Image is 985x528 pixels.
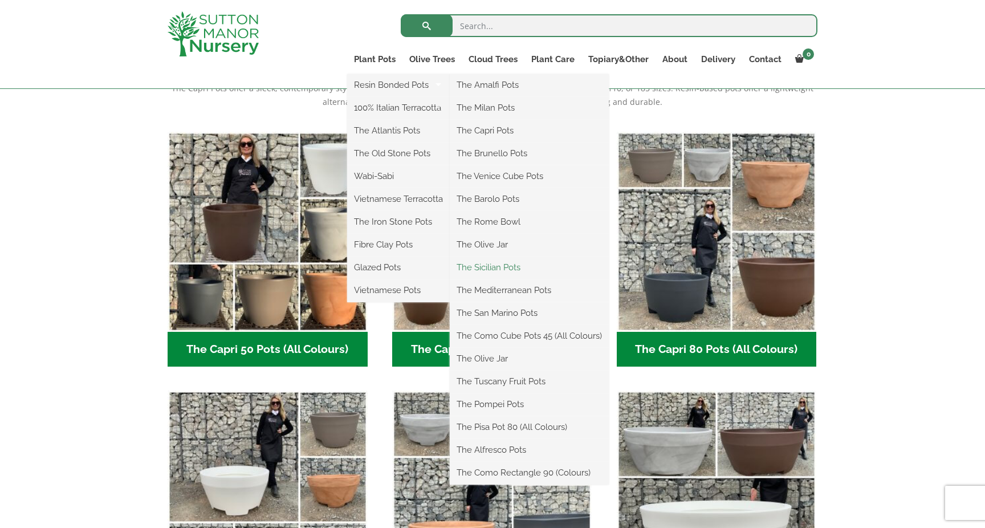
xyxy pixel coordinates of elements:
[402,51,462,67] a: Olive Trees
[168,82,817,109] p: The Capri Pots offer a sleek, contemporary style, perfect for showcasing big trees like gnarled o...
[450,282,609,299] a: The Mediterranean Pots
[524,51,581,67] a: Plant Care
[450,168,609,185] a: The Venice Cube Pots
[450,396,609,413] a: The Pompei Pots
[347,51,402,67] a: Plant Pots
[450,190,609,208] a: The Barolo Pots
[694,51,742,67] a: Delivery
[450,236,609,253] a: The Olive Jar
[168,132,368,332] img: The Capri 50 Pots (All Colours)
[401,14,817,37] input: Search...
[168,11,259,56] img: logo
[450,76,609,94] a: The Amalfi Pots
[450,464,609,481] a: The Como Rectangle 90 (Colours)
[450,145,609,162] a: The Brunello Pots
[450,213,609,230] a: The Rome Bowl
[347,190,450,208] a: Vietnamese Terracotta
[450,373,609,390] a: The Tuscany Fruit Pots
[462,51,524,67] a: Cloud Trees
[617,132,817,332] img: The Capri 80 Pots (All Colours)
[581,51,656,67] a: Topiary&Other
[617,332,817,367] h2: The Capri 80 Pots (All Colours)
[450,350,609,367] a: The Olive Jar
[450,99,609,116] a: The Milan Pots
[168,332,368,367] h2: The Capri 50 Pots (All Colours)
[450,122,609,139] a: The Capri Pots
[347,76,450,94] a: Resin Bonded Pots
[450,304,609,322] a: The San Marino Pots
[347,259,450,276] a: Glazed Pots
[347,213,450,230] a: The Iron Stone Pots
[347,236,450,253] a: Fibre Clay Pots
[656,51,694,67] a: About
[742,51,788,67] a: Contact
[347,145,450,162] a: The Old Stone Pots
[347,122,450,139] a: The Atlantis Pots
[450,327,609,344] a: The Como Cube Pots 45 (All Colours)
[450,259,609,276] a: The Sicilian Pots
[347,99,450,116] a: 100% Italian Terracotta
[168,132,368,367] a: Visit product category The Capri 50 Pots (All Colours)
[347,168,450,185] a: Wabi-Sabi
[450,441,609,458] a: The Alfresco Pots
[788,51,817,67] a: 0
[392,332,592,367] h2: The Capri 63 Pots (All Colours)
[803,48,814,60] span: 0
[617,132,817,367] a: Visit product category The Capri 80 Pots (All Colours)
[347,282,450,299] a: Vietnamese Pots
[450,419,609,436] a: The Pisa Pot 80 (All Colours)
